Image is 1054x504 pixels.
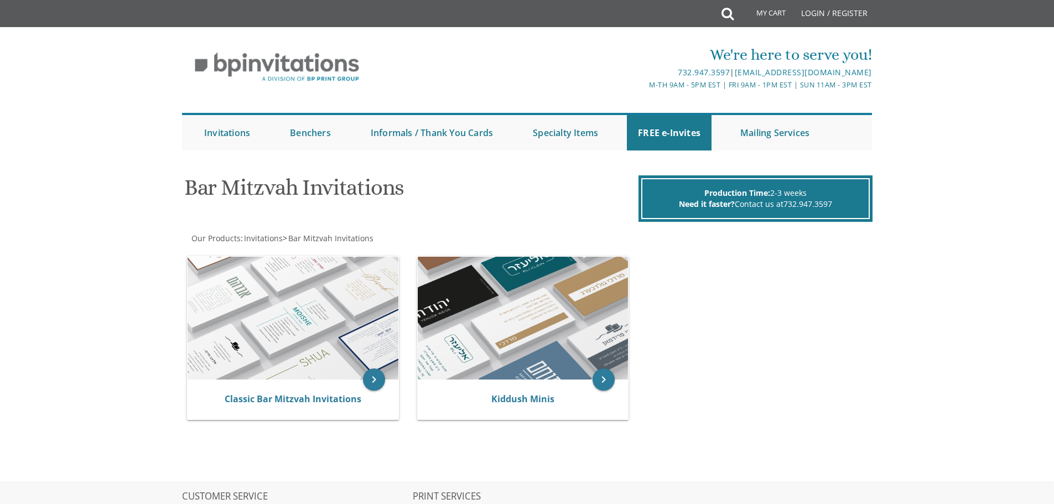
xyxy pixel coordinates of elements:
[729,115,821,150] a: Mailing Services
[287,233,373,243] a: Bar Mitzvah Invitations
[679,199,735,209] span: Need it faster?
[593,368,615,391] a: keyboard_arrow_right
[363,368,385,391] a: keyboard_arrow_right
[418,257,629,380] img: Kiddush Minis
[244,233,283,243] span: Invitations
[184,175,636,208] h1: Bar Mitzvah Invitations
[360,115,504,150] a: Informals / Thank You Cards
[733,1,793,29] a: My Cart
[678,67,730,77] a: 732.947.3597
[182,233,527,244] div: :
[182,491,411,502] h2: CUSTOMER SERVICE
[243,233,283,243] a: Invitations
[288,233,373,243] span: Bar Mitzvah Invitations
[627,115,712,150] a: FREE e-Invites
[522,115,609,150] a: Specialty Items
[641,178,870,219] div: 2-3 weeks Contact us at
[413,44,872,66] div: We're here to serve you!
[188,257,398,380] img: Classic Bar Mitzvah Invitations
[279,115,342,150] a: Benchers
[491,393,554,405] a: Kiddush Minis
[413,66,872,79] div: |
[225,393,361,405] a: Classic Bar Mitzvah Invitations
[735,67,872,77] a: [EMAIL_ADDRESS][DOMAIN_NAME]
[182,44,372,90] img: BP Invitation Loft
[413,79,872,91] div: M-Th 9am - 5pm EST | Fri 9am - 1pm EST | Sun 11am - 3pm EST
[413,491,642,502] h2: PRINT SERVICES
[783,199,832,209] a: 732.947.3597
[190,233,241,243] a: Our Products
[283,233,373,243] span: >
[193,115,261,150] a: Invitations
[704,188,770,198] span: Production Time:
